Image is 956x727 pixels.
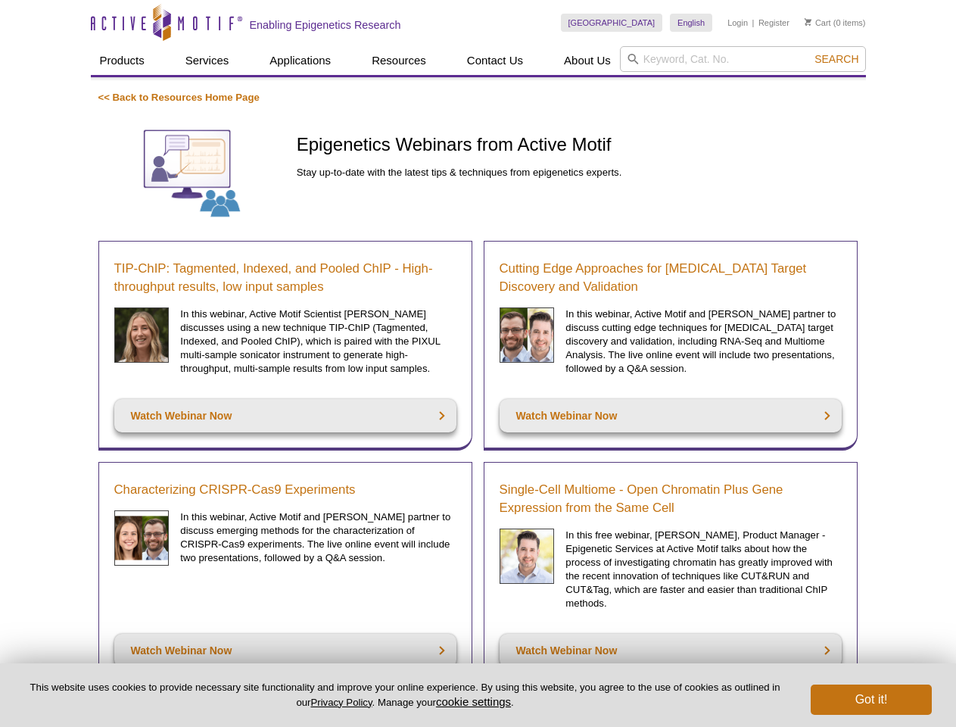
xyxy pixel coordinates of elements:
li: | [752,14,755,32]
a: Watch Webinar Now [114,634,456,667]
img: CRISPR Webinar [114,510,170,566]
a: Register [758,17,789,28]
img: Webinars [98,120,285,226]
span: Search [814,53,858,65]
a: Login [727,17,748,28]
a: Single-Cell Multiome - Open Chromatin Plus Gene Expression from the Same Cell [500,481,842,517]
h2: Enabling Epigenetics Research [250,18,401,32]
p: In this webinar, Active Motif and [PERSON_NAME] partner to discuss emerging methods for the chara... [180,510,456,565]
a: Cart [805,17,831,28]
a: About Us [555,46,620,75]
img: Single-Cell Multiome Webinar [500,529,555,584]
p: In this webinar, Active Motif Scientist [PERSON_NAME] discusses using a new technique TIP-ChIP (T... [180,307,456,376]
input: Keyword, Cat. No. [620,46,866,72]
button: cookie settings [436,695,511,708]
a: Watch Webinar Now [500,634,842,667]
img: Sarah Traynor headshot [114,307,170,363]
a: << Back to Resources Home Page [98,92,260,103]
p: In this webinar, Active Motif and [PERSON_NAME] partner to discuss cutting edge techniques for [M... [565,307,841,376]
a: Watch Webinar Now [114,399,456,432]
a: Services [176,46,238,75]
a: TIP-ChIP: Tagmented, Indexed, and Pooled ChIP - High-throughput results, low input samples [114,260,456,296]
button: Search [810,52,863,66]
a: Resources [363,46,435,75]
img: Your Cart [805,18,811,26]
p: In this free webinar, [PERSON_NAME], Product Manager - Epigenetic Services at Active Motif talks ... [565,529,841,610]
h1: Epigenetics Webinars from Active Motif [297,135,858,157]
a: Watch Webinar Now [500,399,842,432]
button: Got it! [811,685,932,715]
p: Stay up-to-date with the latest tips & techniques from epigenetics experts. [297,166,858,179]
a: Characterizing CRISPR-Cas9 Experiments [114,481,356,499]
p: This website uses cookies to provide necessary site functionality and improve your online experie... [24,681,786,710]
img: Cancer Discovery Webinar [500,307,555,363]
li: (0 items) [805,14,866,32]
a: Contact Us [458,46,532,75]
a: English [670,14,712,32]
a: Privacy Policy [310,697,372,708]
a: Products [91,46,154,75]
a: Applications [260,46,340,75]
a: Cutting Edge Approaches for [MEDICAL_DATA] Target Discovery and Validation [500,260,842,296]
a: [GEOGRAPHIC_DATA] [561,14,663,32]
